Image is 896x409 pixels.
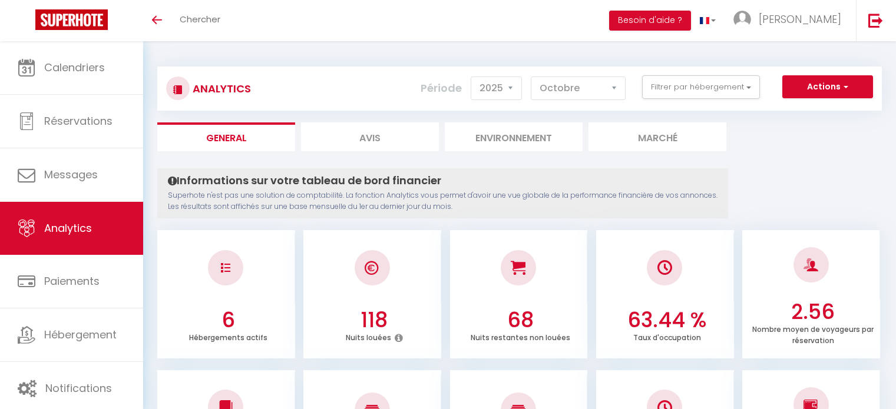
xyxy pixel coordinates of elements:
[603,308,731,332] h3: 63.44 %
[421,75,462,101] label: Période
[457,308,584,332] h3: 68
[180,13,220,25] span: Chercher
[44,60,105,75] span: Calendriers
[190,75,251,102] h3: Analytics
[782,75,873,99] button: Actions
[168,190,718,212] p: Superhote n'est pas une solution de comptabilité. La fonction Analytics vous permet d'avoir une v...
[471,330,570,343] p: Nuits restantes non louées
[164,308,292,332] h3: 6
[445,122,583,151] li: Environnement
[301,122,439,151] li: Avis
[733,11,751,28] img: ...
[609,11,691,31] button: Besoin d'aide ?
[633,330,701,343] p: Taux d'occupation
[45,381,112,395] span: Notifications
[346,330,391,343] p: Nuits louées
[310,308,438,332] h3: 118
[588,122,726,151] li: Marché
[44,167,98,182] span: Messages
[749,300,877,324] h3: 2.56
[44,221,92,235] span: Analytics
[752,322,874,345] p: Nombre moyen de voyageurs par réservation
[44,274,100,288] span: Paiements
[44,114,113,128] span: Réservations
[157,122,295,151] li: General
[168,174,718,187] h4: Informations sur votre tableau de bord financier
[868,13,883,28] img: logout
[759,12,841,26] span: [PERSON_NAME]
[35,9,108,30] img: Super Booking
[221,263,230,272] img: NO IMAGE
[642,75,760,99] button: Filtrer par hébergement
[189,330,267,343] p: Hébergements actifs
[44,327,117,342] span: Hébergement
